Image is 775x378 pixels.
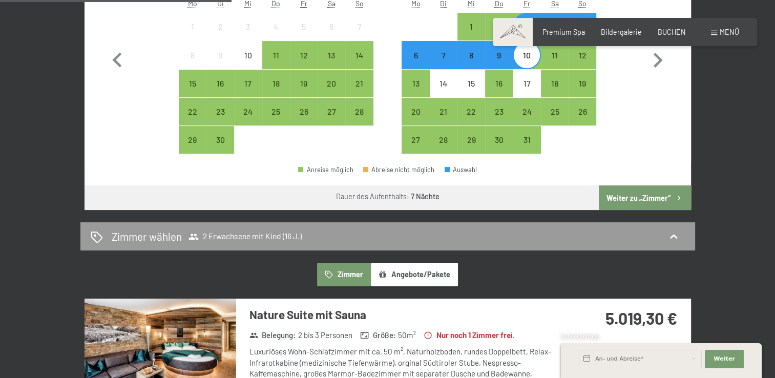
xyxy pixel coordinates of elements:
div: Anreise möglich [402,70,429,97]
div: Wed Oct 22 2025 [457,98,485,125]
div: Wed Sep 24 2025 [234,98,262,125]
div: 9 [486,51,512,77]
div: Anreise möglich [430,126,457,154]
div: Sat Sep 27 2025 [318,98,345,125]
div: Anreise nicht möglich [179,41,206,69]
div: Anreise möglich [318,41,345,69]
div: Fri Sep 05 2025 [290,13,318,40]
span: Premium Spa [542,28,585,36]
div: Thu Oct 30 2025 [485,126,513,154]
div: Anreise nicht möglich [345,13,373,40]
div: Anreise nicht möglich [206,41,234,69]
strong: 5.019,30 € [605,308,677,328]
div: Mon Oct 20 2025 [402,98,429,125]
div: Abreise nicht möglich [363,166,435,173]
div: 19 [291,79,317,105]
a: BUCHEN [658,28,686,36]
div: Sat Sep 13 2025 [318,41,345,69]
div: 1 [180,23,205,48]
div: 22 [458,108,484,133]
div: Tue Sep 02 2025 [206,13,234,40]
div: 25 [542,108,568,133]
div: Anreise möglich [402,41,429,69]
div: 27 [319,108,344,133]
div: 8 [458,51,484,77]
div: Thu Oct 02 2025 [485,13,513,40]
div: 6 [403,51,428,77]
button: Zimmer [317,263,370,286]
div: Anreise möglich [485,98,513,125]
div: 16 [486,79,512,105]
div: Anreise möglich [318,98,345,125]
div: Anreise möglich [513,13,540,40]
span: 50 m² [398,330,416,341]
div: Sun Sep 21 2025 [345,70,373,97]
div: Anreise nicht möglich [457,70,485,97]
div: Anreise möglich [569,70,596,97]
div: Fri Sep 19 2025 [290,70,318,97]
div: 17 [514,79,539,105]
div: Thu Oct 23 2025 [485,98,513,125]
div: Anreise nicht möglich [206,13,234,40]
div: Anreise möglich [290,41,318,69]
div: Tue Sep 23 2025 [206,98,234,125]
div: 7 [346,23,372,48]
div: Tue Oct 21 2025 [430,98,457,125]
div: 8 [180,51,205,77]
div: Anreise möglich [402,98,429,125]
div: Anreise möglich [262,70,290,97]
div: Anreise nicht möglich [179,13,206,40]
div: Anreise möglich [206,126,234,154]
div: 15 [180,79,205,105]
div: Anreise nicht möglich [430,70,457,97]
div: 9 [207,51,233,77]
div: 17 [235,79,261,105]
div: Tue Oct 14 2025 [430,70,457,97]
div: Tue Sep 30 2025 [206,126,234,154]
div: Anreise möglich [457,126,485,154]
div: Anreise möglich [179,126,206,154]
div: 22 [180,108,205,133]
div: 31 [514,136,539,161]
div: 11 [542,51,568,77]
h3: Nature Suite mit Sauna [249,307,554,323]
div: 20 [319,79,344,105]
div: Anreise möglich [541,13,569,40]
div: 28 [431,136,456,161]
div: 25 [263,108,289,133]
div: Dauer des Aufenthalts: [336,192,439,202]
div: Anreise möglich [345,41,373,69]
div: Fri Oct 17 2025 [513,70,540,97]
div: 14 [346,51,372,77]
div: Anreise möglich [318,70,345,97]
div: Anreise möglich [262,98,290,125]
div: Anreise möglich [485,41,513,69]
div: Sat Sep 06 2025 [318,13,345,40]
button: Weiter zu „Zimmer“ [599,185,690,210]
div: Anreise möglich [513,98,540,125]
div: 29 [458,136,484,161]
div: 23 [486,108,512,133]
div: 24 [514,108,539,133]
div: 21 [346,79,372,105]
div: 10 [235,51,261,77]
div: 11 [263,51,289,77]
div: 19 [570,79,595,105]
strong: Nur noch 1 Zimmer frei. [424,330,515,341]
div: 20 [403,108,428,133]
div: Anreise möglich [402,126,429,154]
div: Fri Oct 03 2025 [513,13,540,40]
div: Sun Oct 26 2025 [569,98,596,125]
div: 16 [207,79,233,105]
div: 5 [291,23,317,48]
div: Thu Sep 18 2025 [262,70,290,97]
button: Angebote/Pakete [371,263,458,286]
div: Anreise möglich [298,166,353,173]
div: Fri Oct 24 2025 [513,98,540,125]
div: Anreise möglich [234,70,262,97]
div: Tue Oct 07 2025 [430,41,457,69]
div: Anreise möglich [179,98,206,125]
div: Anreise möglich [457,98,485,125]
div: Anreise möglich [234,98,262,125]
